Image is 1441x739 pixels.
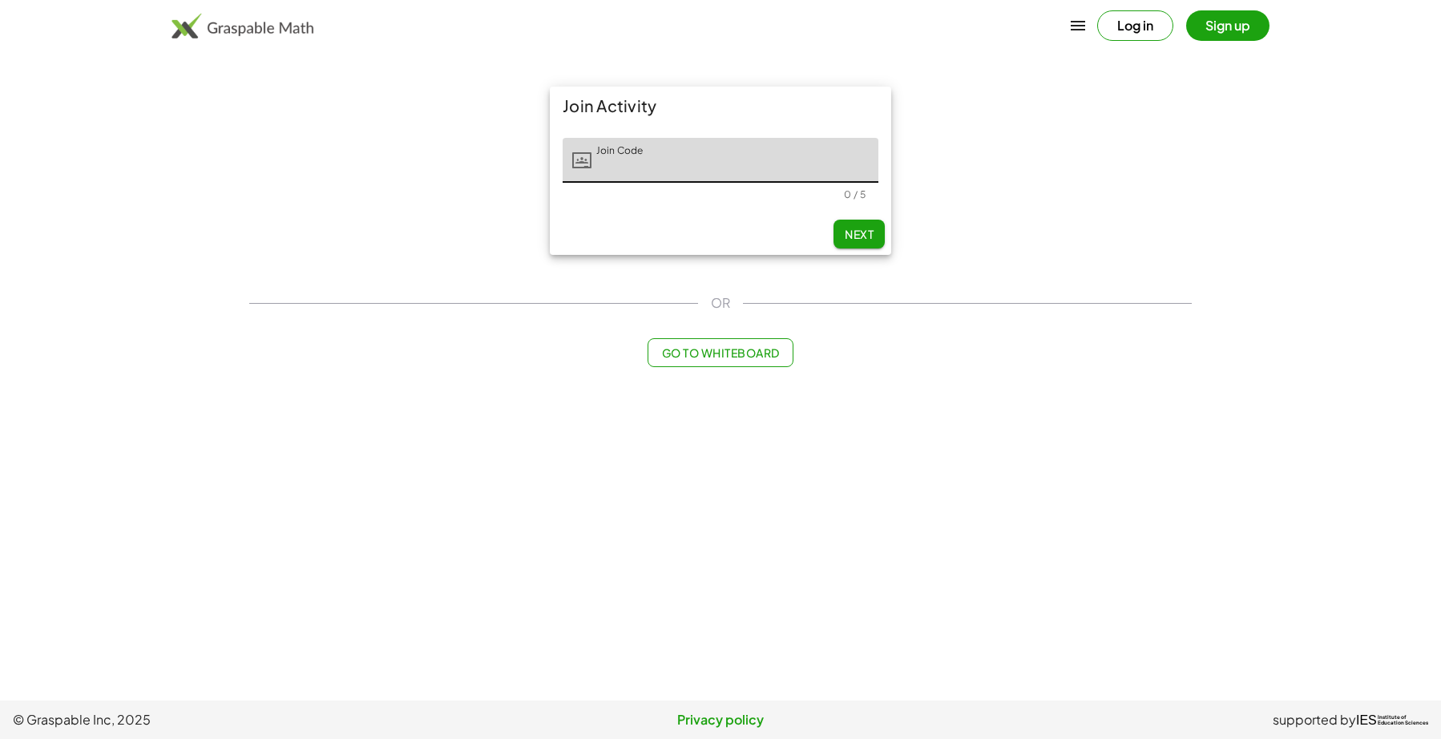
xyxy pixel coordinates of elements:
span: Next [845,227,874,241]
span: IES [1356,713,1377,728]
span: supported by [1273,710,1356,729]
a: IESInstitute ofEducation Sciences [1356,710,1428,729]
button: Log in [1097,10,1173,41]
div: Join Activity [550,87,891,125]
div: 0 / 5 [844,188,866,200]
span: Go to Whiteboard [661,345,779,360]
a: Privacy policy [485,710,957,729]
button: Next [834,220,885,248]
button: Go to Whiteboard [648,338,793,367]
span: © Graspable Inc, 2025 [13,710,485,729]
button: Sign up [1186,10,1269,41]
span: Institute of Education Sciences [1378,715,1428,726]
span: OR [711,293,730,313]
